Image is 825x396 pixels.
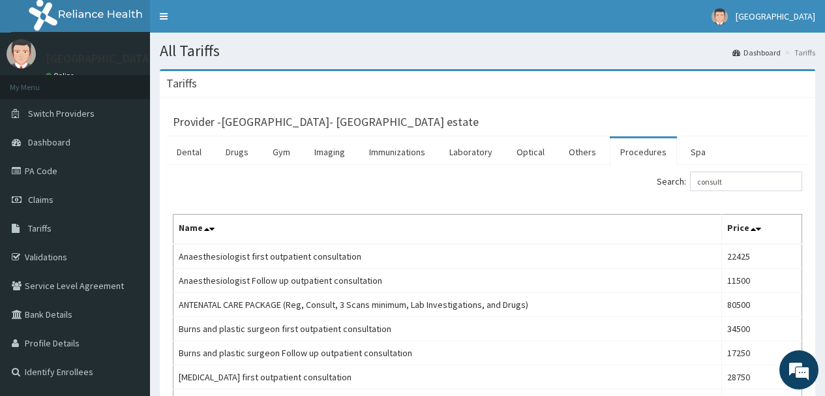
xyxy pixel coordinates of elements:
td: 17250 [721,341,802,365]
a: Procedures [610,138,677,166]
a: Gym [262,138,301,166]
td: 11500 [721,269,802,293]
a: Others [558,138,607,166]
a: Laboratory [439,138,503,166]
a: Spa [680,138,716,166]
a: Imaging [304,138,355,166]
h3: Provider - [GEOGRAPHIC_DATA]- [GEOGRAPHIC_DATA] estate [173,116,479,128]
h1: All Tariffs [160,42,815,59]
a: Optical [506,138,555,166]
td: [MEDICAL_DATA] first outpatient consultation [173,365,722,389]
label: Search: [657,172,802,191]
td: 22425 [721,244,802,269]
img: User Image [712,8,728,25]
a: Drugs [215,138,259,166]
img: User Image [7,39,36,69]
td: Anaesthesiologist Follow up outpatient consultation [173,269,722,293]
td: ANTENATAL CARE PACKAGE (Reg, Consult, 3 Scans minimum, Lab Investigations, and Drugs) [173,293,722,317]
td: Burns and plastic surgeon first outpatient consultation [173,317,722,341]
span: Switch Providers [28,108,95,119]
input: Search: [690,172,802,191]
td: 80500 [721,293,802,317]
td: 28750 [721,365,802,389]
p: [GEOGRAPHIC_DATA] [46,53,153,65]
th: Price [721,215,802,245]
th: Name [173,215,722,245]
span: Tariffs [28,222,52,234]
a: Immunizations [359,138,436,166]
a: Online [46,71,77,80]
h3: Tariffs [166,78,197,89]
td: Anaesthesiologist first outpatient consultation [173,244,722,269]
a: Dental [166,138,212,166]
span: Dashboard [28,136,70,148]
span: [GEOGRAPHIC_DATA] [736,10,815,22]
span: Claims [28,194,53,206]
li: Tariffs [782,47,815,58]
td: Burns and plastic surgeon Follow up outpatient consultation [173,341,722,365]
td: 34500 [721,317,802,341]
a: Dashboard [732,47,781,58]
